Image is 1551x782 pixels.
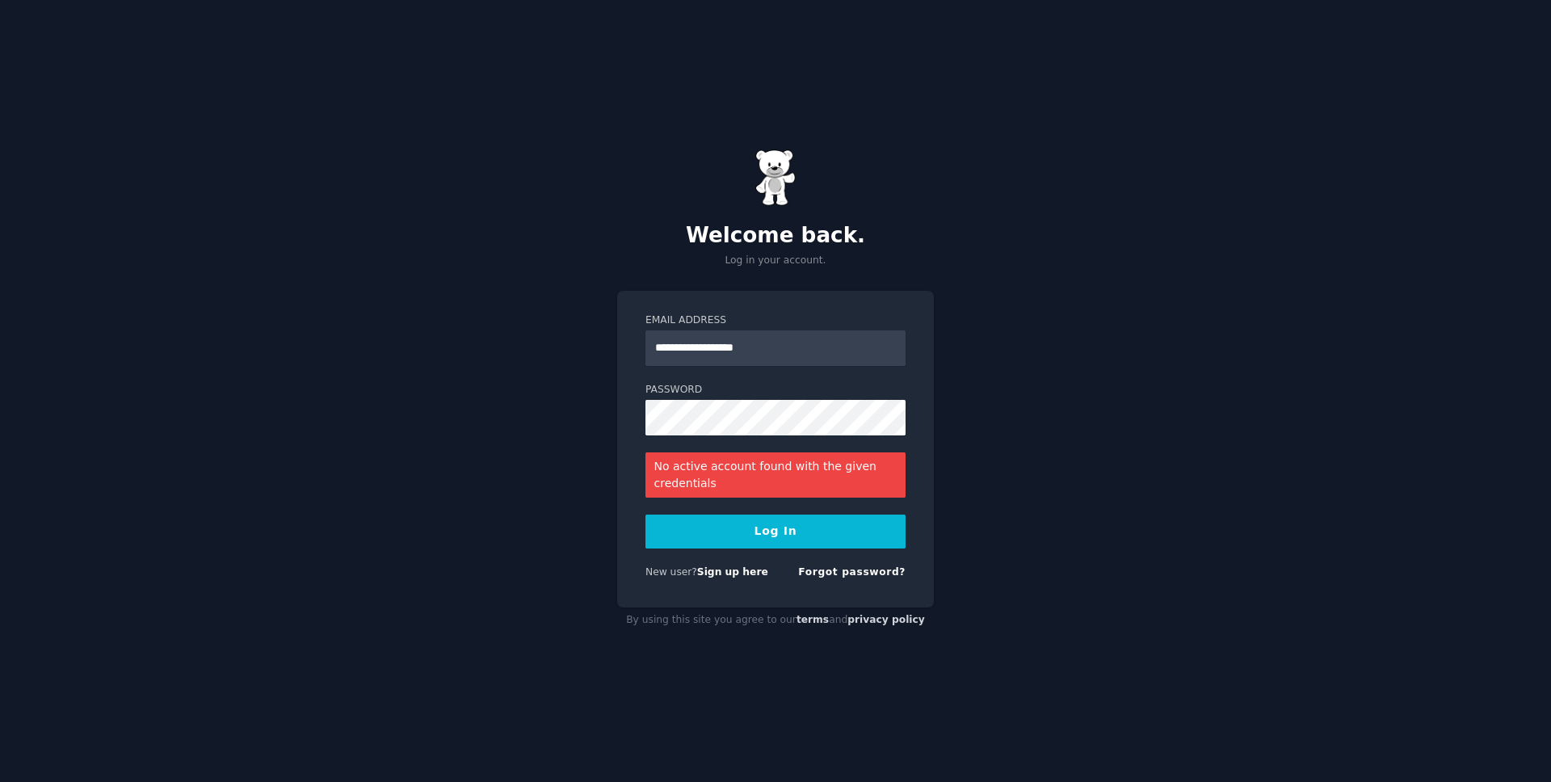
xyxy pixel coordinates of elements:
button: Log In [645,515,906,549]
span: New user? [645,566,697,578]
div: No active account found with the given credentials [645,452,906,498]
p: Log in your account. [617,254,934,268]
div: By using this site you agree to our and [617,608,934,633]
label: Email Address [645,313,906,328]
a: privacy policy [847,614,925,625]
a: terms [797,614,829,625]
label: Password [645,383,906,397]
a: Forgot password? [798,566,906,578]
img: Gummy Bear [755,149,796,206]
a: Sign up here [697,566,768,578]
h2: Welcome back. [617,223,934,249]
